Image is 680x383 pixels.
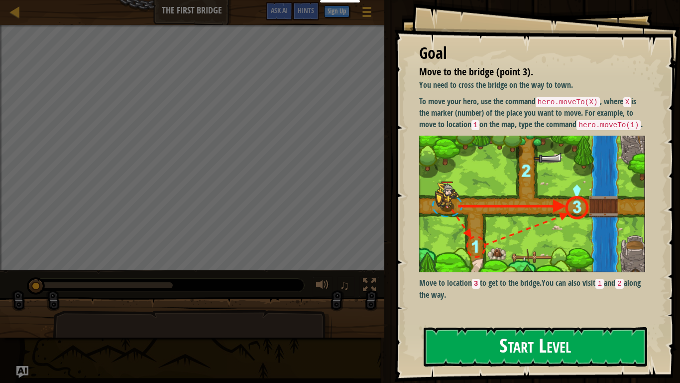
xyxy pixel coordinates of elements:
span: ♫ [340,278,349,293]
button: Toggle fullscreen [359,276,379,297]
button: Ask AI [266,2,293,20]
img: M7l1b [419,136,645,273]
code: 1 [595,279,604,289]
li: Move to the bridge (point 3). [407,65,643,79]
button: ♫ [338,276,354,297]
button: Ask AI [16,366,28,378]
span: Hints [298,5,314,15]
code: 3 [472,279,480,289]
p: You need to cross the bridge on the way to town. [419,79,645,91]
button: Show game menu [354,2,379,25]
p: You can also visit and along the way. [419,277,645,300]
span: Ask AI [271,5,288,15]
code: 2 [615,279,624,289]
div: Goal [419,42,645,65]
code: hero.moveTo(1) [576,120,641,130]
button: Adjust volume [313,276,333,297]
span: Move to the bridge (point 3). [419,65,533,78]
p: To move your hero, use the command , where is the marker (number) of the place you want to move. ... [419,96,645,131]
code: hero.moveTo(X) [536,97,600,107]
strong: Move to location to get to the bridge. [419,277,542,288]
button: Start Level [424,327,647,367]
button: Sign Up [324,5,349,17]
code: X [623,97,632,107]
code: 1 [471,120,480,130]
